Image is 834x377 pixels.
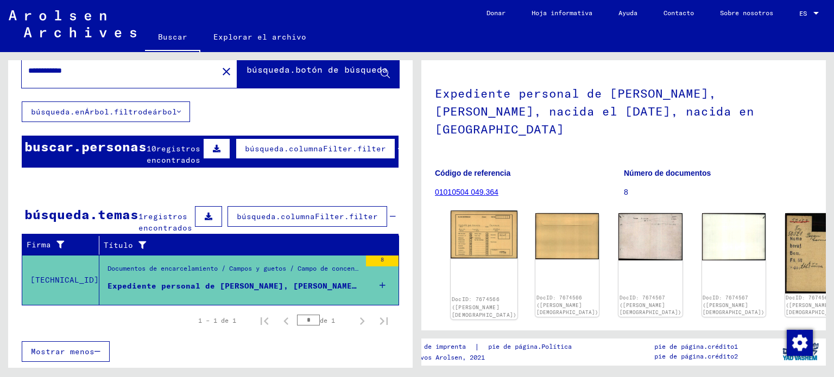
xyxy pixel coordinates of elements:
img: Cambiar el consentimiento [787,330,813,356]
div: Firma [27,237,102,254]
font: Buscar [158,32,187,42]
img: Arolsen_neg.svg [9,10,136,37]
font: Expediente personal de [PERSON_NAME], [PERSON_NAME], nacida el [DATE], nacida en [GEOGRAPHIC_DATA] [435,86,754,137]
font: búsqueda.columnaFilter.filter [245,144,386,154]
font: búsqueda.columnaFilter.filter [237,212,378,221]
div: Título [104,237,388,254]
a: pie de página.Política de privacidad [479,341,638,353]
button: búsqueda.columnaFilter.filter [236,138,395,159]
font: Ayuda [618,9,637,17]
font: buscar.personas [24,138,147,155]
button: Mostrar menos [22,341,110,362]
img: 001.jpg [618,213,682,260]
img: 002.jpg [535,213,599,259]
font: Número de documentos [624,169,711,177]
button: Página anterior [275,310,297,331]
font: búsqueda.enÁrbol.filtrodeárbol [31,107,177,117]
font: Contacto [664,9,694,17]
font: ES [799,9,807,17]
font: Título [104,240,133,250]
font: Firma [27,240,51,250]
button: Última página [373,310,395,331]
a: 01010504 049.364 [435,188,498,196]
font: Código de referencia [435,169,510,177]
button: búsqueda.enÁrbol.filtrodeárbol [22,101,190,122]
font: registros encontrados [147,144,200,165]
font: Expediente personal de [PERSON_NAME], [PERSON_NAME], nacida el [DATE], nacida en [GEOGRAPHIC_DATA] [108,281,586,291]
font: pie de página.crédito2 [654,352,738,360]
font: Mostrar menos [31,347,94,356]
a: Explorar el archivo [200,24,319,50]
font: Explorar el archivo [213,32,306,42]
img: yv_logo.png [780,338,821,365]
a: DocID: 7674567 ([PERSON_NAME][DEMOGRAPHIC_DATA]) [620,295,681,315]
font: búsqueda.botón de búsqueda [247,64,388,75]
button: búsqueda.columnaFilter.filter [228,206,387,227]
button: Página siguiente [351,310,373,331]
font: Hoja informativa [532,9,592,17]
button: Primera página [254,310,275,331]
button: Claro [216,60,237,82]
font: pie de página.Política de privacidad [488,342,625,350]
font: pie de página.crédito1 [654,342,738,350]
a: DocID: 7674566 ([PERSON_NAME][DEMOGRAPHIC_DATA]) [536,295,598,315]
font: Sobre nosotros [720,9,773,17]
font: 8 [624,188,628,196]
button: búsqueda.botón de búsqueda [237,54,399,88]
font: Donar [486,9,506,17]
div: Cambiar el consentimiento [786,329,812,355]
font: | [475,342,479,352]
a: DocID: 7674567 ([PERSON_NAME][DEMOGRAPHIC_DATA]) [703,295,764,315]
a: Buscar [145,24,200,52]
img: 002.jpg [702,213,766,260]
a: DocID: 7674566 ([PERSON_NAME][DEMOGRAPHIC_DATA]) [452,296,517,318]
font: 10 [147,144,156,154]
mat-icon: close [220,65,233,78]
img: 001.jpg [451,210,517,259]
